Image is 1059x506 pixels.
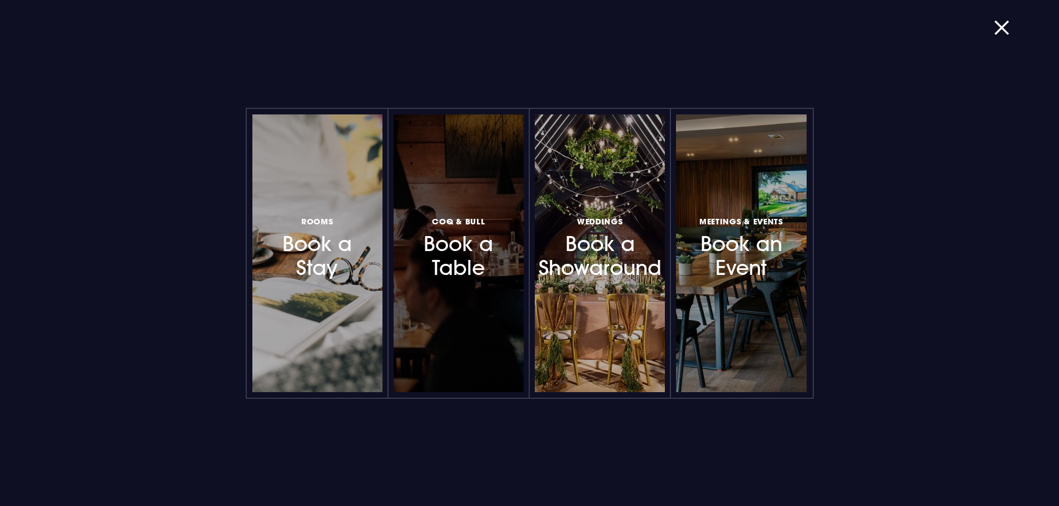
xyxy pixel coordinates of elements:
[577,216,623,227] span: Weddings
[410,214,507,280] h3: Book a Table
[699,216,783,227] span: Meetings & Events
[551,214,648,280] h3: Book a Showaround
[269,214,366,280] h3: Book a Stay
[394,114,524,392] a: Coq & BullBook a Table
[535,114,665,392] a: WeddingsBook a Showaround
[301,216,334,227] span: Rooms
[676,114,806,392] a: Meetings & EventsBook an Event
[693,214,789,280] h3: Book an Event
[252,114,382,392] a: RoomsBook a Stay
[432,216,485,227] span: Coq & Bull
